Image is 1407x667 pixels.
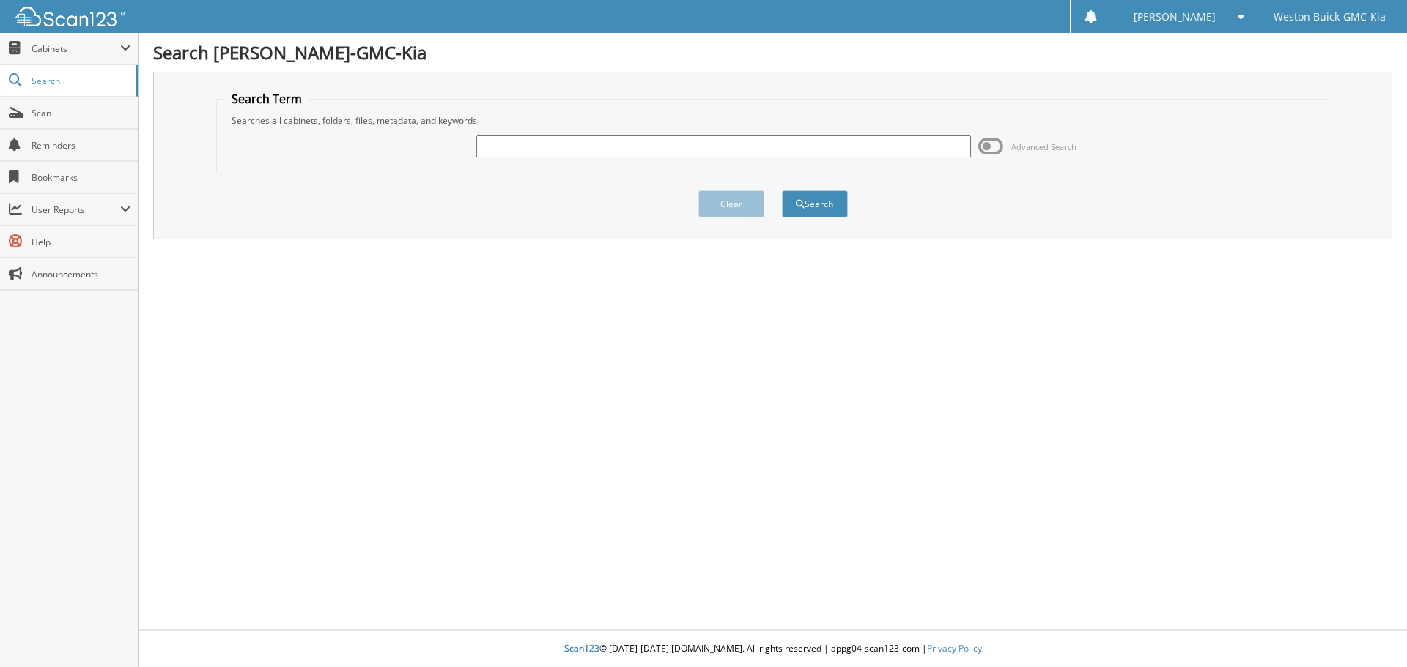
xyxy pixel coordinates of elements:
[564,642,599,655] span: Scan123
[927,642,982,655] a: Privacy Policy
[32,268,130,280] span: Announcements
[32,139,130,152] span: Reminders
[153,40,1392,64] h1: Search [PERSON_NAME]-GMC-Kia
[782,190,848,217] button: Search
[15,7,125,26] img: scan123-logo-white.svg
[32,75,128,87] span: Search
[698,190,764,217] button: Clear
[32,171,130,184] span: Bookmarks
[224,91,309,107] legend: Search Term
[1011,141,1077,152] span: Advanced Search
[32,236,130,248] span: Help
[32,107,130,119] span: Scan
[139,631,1407,667] div: © [DATE]-[DATE] [DOMAIN_NAME]. All rights reserved | appg04-scan123-com |
[1334,597,1407,667] iframe: Chat Widget
[32,204,120,216] span: User Reports
[224,114,1322,127] div: Searches all cabinets, folders, files, metadata, and keywords
[1134,12,1216,21] span: [PERSON_NAME]
[1274,12,1386,21] span: Weston Buick-GMC-Kia
[32,42,120,55] span: Cabinets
